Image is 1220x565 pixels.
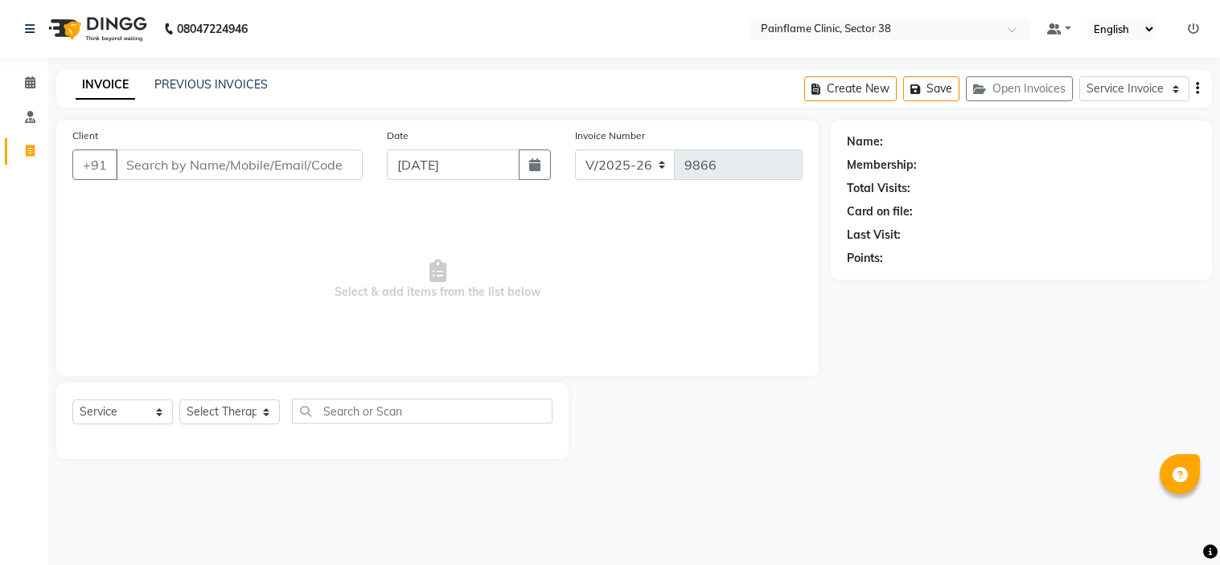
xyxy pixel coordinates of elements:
div: Total Visits: [847,180,910,197]
a: PREVIOUS INVOICES [154,77,268,92]
div: Points: [847,250,883,267]
button: Create New [804,76,897,101]
a: INVOICE [76,71,135,100]
label: Invoice Number [575,129,645,143]
iframe: chat widget [1152,501,1204,549]
span: Select & add items from the list below [72,199,803,360]
b: 08047224946 [177,6,248,51]
label: Client [72,129,98,143]
div: Membership: [847,157,917,174]
input: Search or Scan [292,399,552,424]
div: Last Visit: [847,227,901,244]
label: Date [387,129,409,143]
div: Card on file: [847,203,913,220]
button: Save [903,76,959,101]
button: Open Invoices [966,76,1073,101]
input: Search by Name/Mobile/Email/Code [116,149,363,180]
img: logo [41,6,151,51]
div: Name: [847,133,883,150]
button: +91 [72,149,117,180]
